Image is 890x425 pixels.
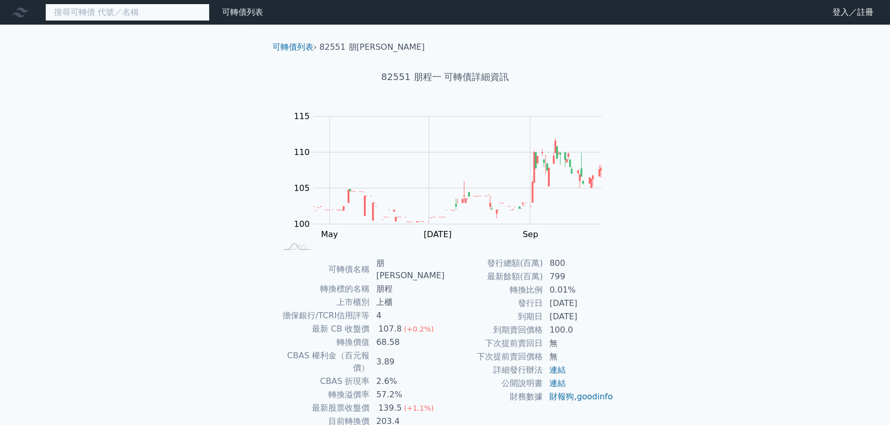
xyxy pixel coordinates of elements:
[445,297,543,310] td: 發行日
[543,337,614,350] td: 無
[288,111,617,239] g: Chart
[294,183,310,193] tspan: 105
[445,257,543,270] td: 發行總額(百萬)
[370,296,445,309] td: 上櫃
[445,323,543,337] td: 到期賣回價格
[423,229,451,239] tspan: [DATE]
[445,377,543,390] td: 公開說明書
[543,297,614,310] td: [DATE]
[276,322,370,336] td: 最新 CB 收盤價
[370,336,445,349] td: 68.58
[276,401,370,415] td: 最新股票收盤價
[445,283,543,297] td: 轉換比例
[276,282,370,296] td: 轉換標的名稱
[276,349,370,375] td: CBAS 權利金（百元報價）
[839,376,890,425] iframe: Chat Widget
[370,349,445,375] td: 3.89
[445,337,543,350] td: 下次提前賣回日
[445,350,543,363] td: 下次提前賣回價格
[543,283,614,297] td: 0.01%
[376,402,404,414] div: 139.5
[370,309,445,322] td: 4
[523,229,538,239] tspan: Sep
[222,7,263,17] a: 可轉債列表
[445,363,543,377] td: 詳細發行辦法
[276,257,370,282] td: 可轉債名稱
[370,257,445,282] td: 朋[PERSON_NAME]
[320,41,425,53] li: 82551 朋[PERSON_NAME]
[376,323,404,335] div: 107.8
[543,270,614,283] td: 799
[543,323,614,337] td: 100.0
[294,219,310,229] tspan: 100
[839,376,890,425] div: 聊天小工具
[404,325,434,333] span: (+0.2%)
[272,41,317,53] li: ›
[294,147,310,157] tspan: 110
[370,282,445,296] td: 朋程
[549,378,566,388] a: 連結
[294,111,310,121] tspan: 115
[276,336,370,349] td: 轉換價值
[276,296,370,309] td: 上市櫃別
[445,270,543,283] td: 最新餘額(百萬)
[370,388,445,401] td: 57.2%
[445,390,543,403] td: 財務數據
[543,257,614,270] td: 800
[276,375,370,388] td: CBAS 折現率
[549,365,566,375] a: 連結
[824,4,882,21] a: 登入／註冊
[45,4,210,21] input: 搜尋可轉債 代號／名稱
[549,392,574,401] a: 財報狗
[370,375,445,388] td: 2.6%
[445,310,543,323] td: 到期日
[543,310,614,323] td: [DATE]
[321,229,338,239] tspan: May
[404,404,434,412] span: (+1.1%)
[543,390,614,403] td: ,
[577,392,613,401] a: goodinfo
[543,350,614,363] td: 無
[272,42,313,52] a: 可轉債列表
[276,309,370,322] td: 擔保銀行/TCRI信用評等
[264,70,626,84] h1: 82551 朋程一 可轉債詳細資訊
[276,388,370,401] td: 轉換溢價率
